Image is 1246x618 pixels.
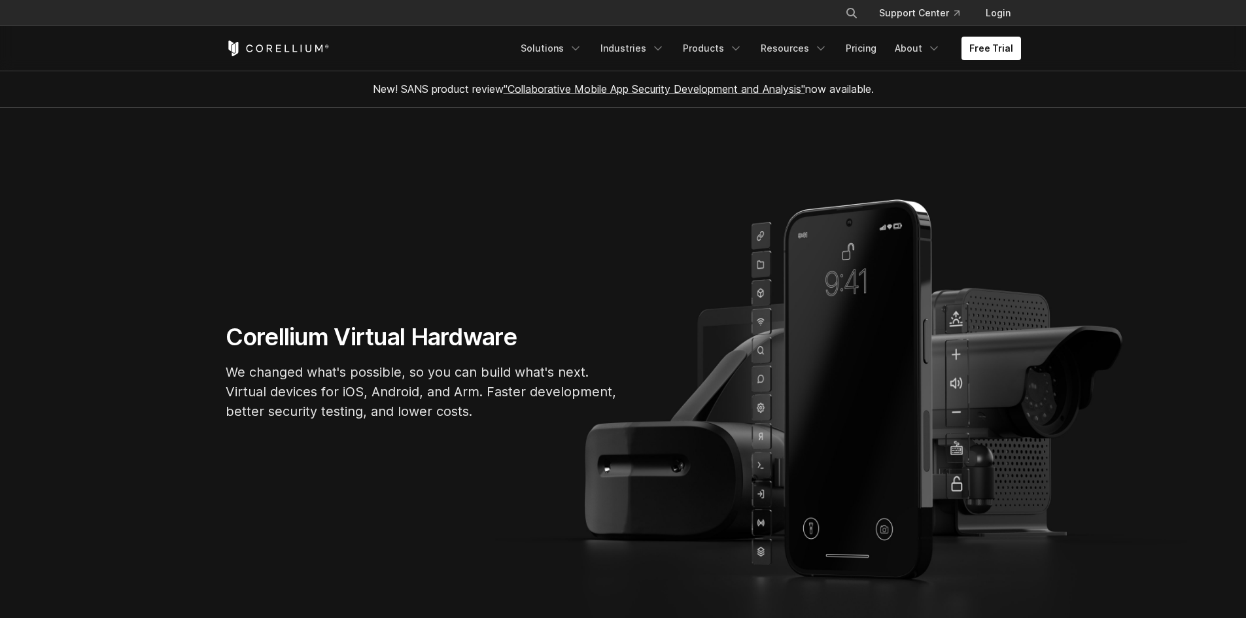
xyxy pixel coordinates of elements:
[869,1,970,25] a: Support Center
[887,37,948,60] a: About
[753,37,835,60] a: Resources
[975,1,1021,25] a: Login
[829,1,1021,25] div: Navigation Menu
[373,82,874,95] span: New! SANS product review now available.
[226,41,330,56] a: Corellium Home
[226,322,618,352] h1: Corellium Virtual Hardware
[504,82,805,95] a: "Collaborative Mobile App Security Development and Analysis"
[838,37,884,60] a: Pricing
[675,37,750,60] a: Products
[840,1,863,25] button: Search
[513,37,590,60] a: Solutions
[593,37,672,60] a: Industries
[226,362,618,421] p: We changed what's possible, so you can build what's next. Virtual devices for iOS, Android, and A...
[961,37,1021,60] a: Free Trial
[513,37,1021,60] div: Navigation Menu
